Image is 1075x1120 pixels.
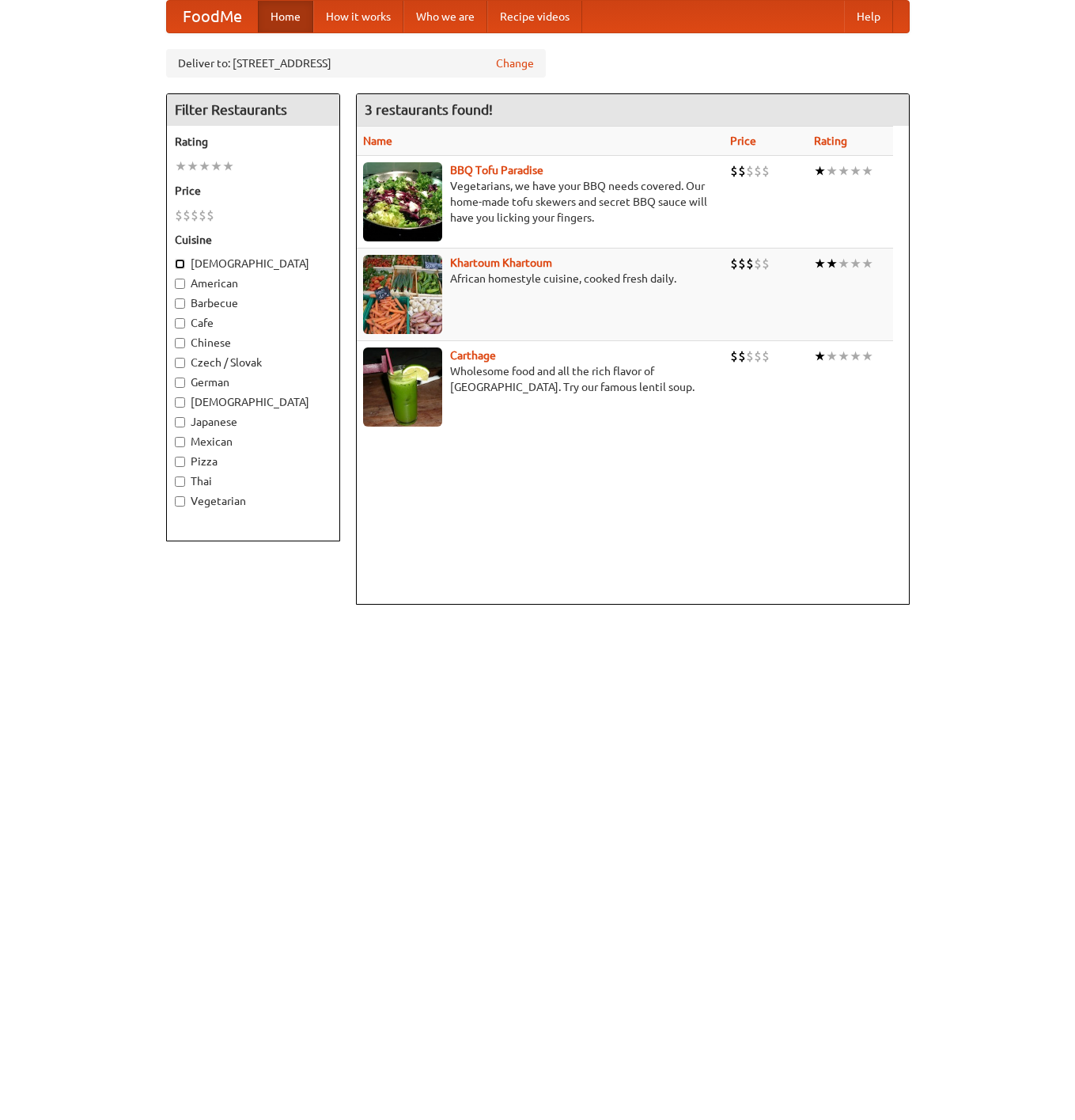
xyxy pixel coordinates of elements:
a: Rating [814,135,847,147]
li: $ [746,347,754,365]
h5: Price [175,183,331,199]
label: [DEMOGRAPHIC_DATA] [175,256,331,271]
label: Mexican [175,434,331,450]
p: Wholesome food and all the rich flavor of [GEOGRAPHIC_DATA]. Try our famous lentil soup. [363,363,717,395]
a: FoodMe [167,1,258,32]
input: Vegetarian [175,496,185,507]
li: $ [191,207,199,224]
li: ★ [861,162,873,180]
input: [DEMOGRAPHIC_DATA] [175,259,185,269]
li: ★ [838,255,850,272]
li: $ [754,162,762,180]
li: $ [754,347,762,365]
li: $ [730,347,738,365]
label: Barbecue [175,295,331,311]
a: Home [258,1,313,32]
li: ★ [838,162,850,180]
a: Khartoum Khartoum [450,256,552,269]
a: Change [496,55,534,71]
label: Japanese [175,414,331,430]
img: carthage.jpg [363,347,442,427]
li: ★ [199,158,210,175]
li: $ [730,255,738,272]
li: ★ [838,347,850,365]
label: Czech / Slovak [175,355,331,370]
li: $ [738,255,746,272]
li: ★ [222,158,234,175]
h4: Filter Restaurants [167,94,339,126]
img: khartoum.jpg [363,255,442,334]
li: ★ [850,347,861,365]
a: Name [363,135,392,147]
li: ★ [861,255,873,272]
li: ★ [826,347,838,365]
li: ★ [814,347,826,365]
li: ★ [175,158,187,175]
input: Czech / Slovak [175,358,185,368]
li: ★ [187,158,199,175]
a: How it works [313,1,403,32]
li: ★ [826,162,838,180]
h5: Cuisine [175,232,331,248]
li: $ [738,347,746,365]
li: ★ [826,255,838,272]
li: $ [199,207,206,224]
li: $ [762,255,770,272]
li: $ [183,207,191,224]
a: Carthage [450,349,496,362]
input: Chinese [175,338,185,348]
li: ★ [850,162,861,180]
label: Cafe [175,315,331,331]
li: ★ [210,158,222,175]
li: $ [746,162,754,180]
li: ★ [814,162,826,180]
label: Thai [175,473,331,489]
label: Pizza [175,454,331,469]
label: German [175,374,331,390]
h5: Rating [175,134,331,150]
a: Price [730,135,756,147]
ng-pluralize: 3 restaurants found! [365,102,493,117]
input: American [175,279,185,289]
label: Chinese [175,335,331,351]
div: Deliver to: [STREET_ADDRESS] [166,49,546,78]
p: African homestyle cuisine, cooked fresh daily. [363,271,717,287]
input: German [175,378,185,388]
li: $ [730,162,738,180]
input: Japanese [175,417,185,427]
li: ★ [814,255,826,272]
a: Help [844,1,893,32]
label: Vegetarian [175,493,331,509]
img: tofuparadise.jpg [363,162,442,241]
label: [DEMOGRAPHIC_DATA] [175,394,331,410]
a: Recipe videos [487,1,582,32]
a: Who we are [403,1,487,32]
li: $ [762,347,770,365]
input: [DEMOGRAPHIC_DATA] [175,397,185,408]
input: Mexican [175,437,185,447]
label: American [175,275,331,291]
li: ★ [850,255,861,272]
li: $ [175,207,183,224]
li: $ [762,162,770,180]
li: $ [206,207,214,224]
a: BBQ Tofu Paradise [450,164,543,177]
li: $ [738,162,746,180]
li: $ [754,255,762,272]
input: Cafe [175,318,185,328]
input: Barbecue [175,298,185,309]
li: $ [746,255,754,272]
p: Vegetarians, we have your BBQ needs covered. Our home-made tofu skewers and secret BBQ sauce will... [363,178,717,226]
input: Pizza [175,457,185,467]
input: Thai [175,476,185,487]
li: ★ [861,347,873,365]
